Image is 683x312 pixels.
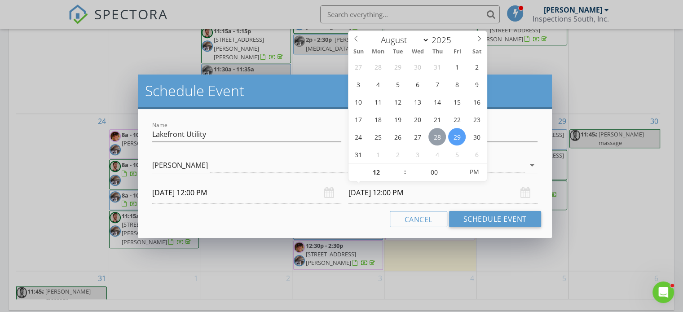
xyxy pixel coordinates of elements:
[349,93,367,110] span: August 10, 2025
[349,58,367,75] span: July 27, 2025
[389,145,406,163] span: September 2, 2025
[428,128,446,145] span: August 28, 2025
[462,163,486,181] span: Click to toggle
[409,75,426,93] span: August 6, 2025
[152,182,341,204] input: Select date
[428,75,446,93] span: August 7, 2025
[448,93,466,110] span: August 15, 2025
[348,49,368,55] span: Sun
[349,75,367,93] span: August 3, 2025
[390,211,447,227] button: Cancel
[448,75,466,93] span: August 8, 2025
[369,128,387,145] span: August 25, 2025
[527,160,538,171] i: arrow_drop_down
[145,82,545,100] h2: Schedule Event
[428,145,446,163] span: September 4, 2025
[468,58,485,75] span: August 2, 2025
[369,110,387,128] span: August 18, 2025
[369,75,387,93] span: August 4, 2025
[429,34,459,46] input: Year
[449,211,541,227] button: Schedule Event
[389,128,406,145] span: August 26, 2025
[467,49,487,55] span: Sat
[468,75,485,93] span: August 9, 2025
[369,145,387,163] span: September 1, 2025
[428,58,446,75] span: July 31, 2025
[369,93,387,110] span: August 11, 2025
[448,145,466,163] span: September 5, 2025
[389,110,406,128] span: August 19, 2025
[409,128,426,145] span: August 27, 2025
[349,110,367,128] span: August 17, 2025
[389,58,406,75] span: July 29, 2025
[448,110,466,128] span: August 22, 2025
[652,281,674,303] iframe: Intercom live chat
[368,49,388,55] span: Mon
[427,49,447,55] span: Thu
[348,182,538,204] input: Select date
[389,93,406,110] span: August 12, 2025
[428,93,446,110] span: August 14, 2025
[428,110,446,128] span: August 21, 2025
[468,128,485,145] span: August 30, 2025
[404,163,406,181] span: :
[409,145,426,163] span: September 3, 2025
[349,128,367,145] span: August 24, 2025
[349,145,367,163] span: August 31, 2025
[447,49,467,55] span: Fri
[468,93,485,110] span: August 16, 2025
[448,128,466,145] span: August 29, 2025
[409,110,426,128] span: August 20, 2025
[152,161,208,169] div: [PERSON_NAME]
[468,145,485,163] span: September 6, 2025
[389,75,406,93] span: August 5, 2025
[388,49,408,55] span: Tue
[369,58,387,75] span: July 28, 2025
[409,58,426,75] span: July 30, 2025
[448,58,466,75] span: August 1, 2025
[408,49,427,55] span: Wed
[468,110,485,128] span: August 23, 2025
[409,93,426,110] span: August 13, 2025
